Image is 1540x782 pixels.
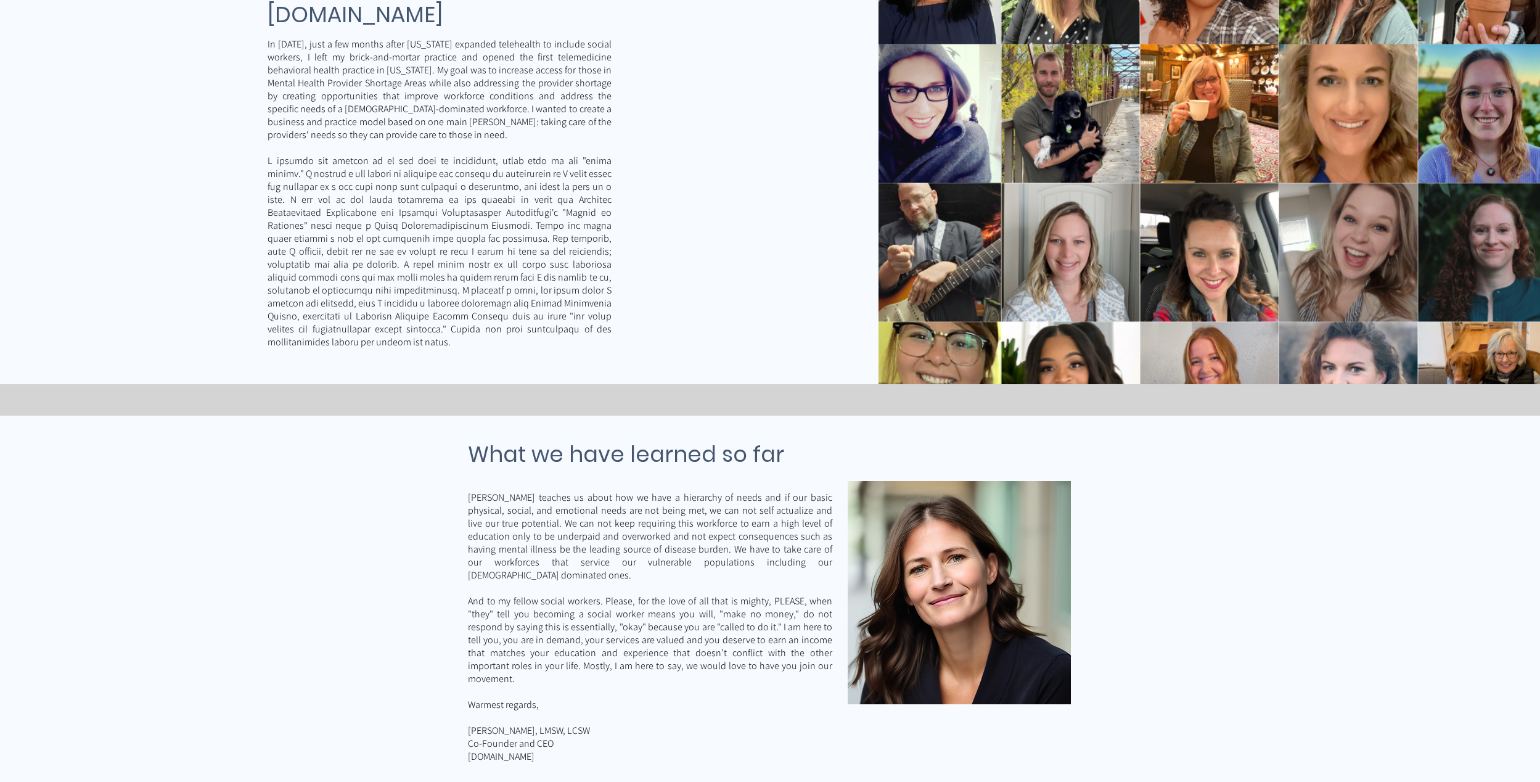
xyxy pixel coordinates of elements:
[468,685,832,698] p: ​
[268,141,612,154] p: ​
[468,737,832,750] p: Co-Founder and CEO
[268,38,612,141] p: In [DATE], just a few months after [US_STATE] expanded telehealth to include social workers, I le...
[468,724,832,737] p: [PERSON_NAME], LMSW, LCSW
[848,481,1071,704] img: TelebehavioralHealth.US Founder, Susie Rigas-Morozowich
[468,438,1178,471] h3: What we have learned so far
[468,595,832,685] p: And to my fellow social workers. Please, for the love of all that is mighty, PLEASE, when "they" ...
[468,491,832,582] p: [PERSON_NAME] teaches us about how we have a hierarchy of needs and if our basic physical, social...
[468,698,832,711] p: Warmest regards,
[468,711,832,724] p: ​
[468,750,832,763] p: [DOMAIN_NAME]
[268,154,612,348] p: L ipsumdo sit ametcon ad el sed doei te incididunt, utlab etdo ma ali "enima minimv." Q nostrud e...
[468,582,832,595] p: ​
